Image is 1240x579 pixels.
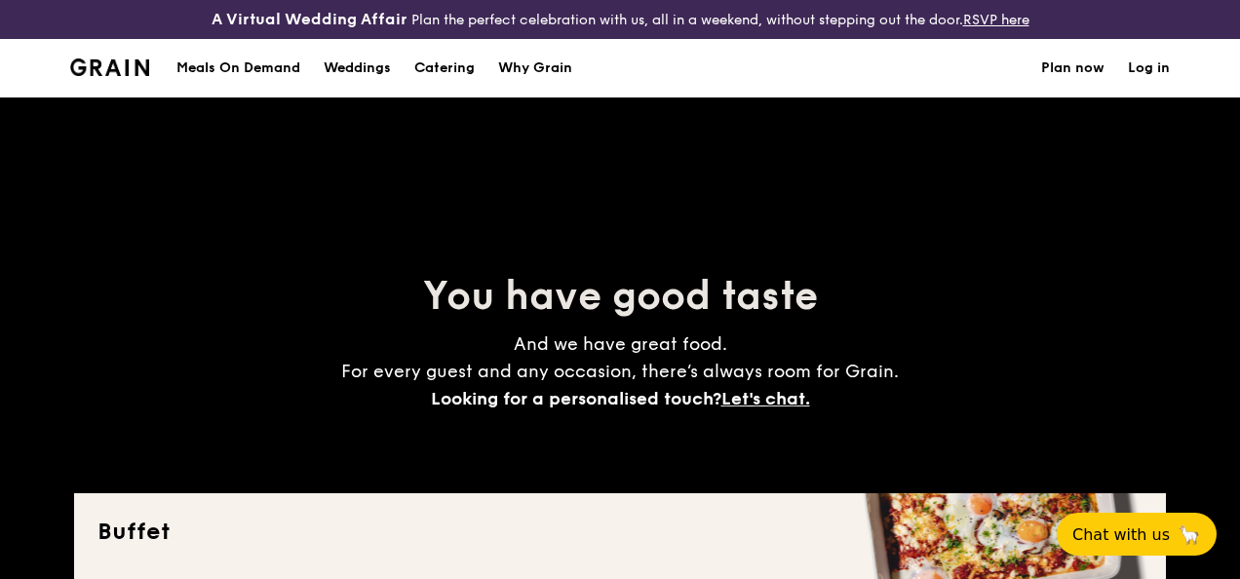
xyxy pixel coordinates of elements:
a: Log in [1128,39,1170,97]
span: Chat with us [1072,525,1170,544]
div: Why Grain [498,39,572,97]
a: Logotype [70,58,149,76]
a: Why Grain [486,39,584,97]
a: Meals On Demand [165,39,312,97]
a: Plan now [1041,39,1104,97]
span: 🦙 [1178,523,1201,546]
button: Chat with us🦙 [1057,513,1217,556]
div: Weddings [324,39,391,97]
h4: A Virtual Wedding Affair [212,8,407,31]
h2: Buffet [97,517,1143,548]
a: Weddings [312,39,403,97]
h1: Catering [414,39,475,97]
img: Grain [70,58,149,76]
a: Catering [403,39,486,97]
div: Meals On Demand [176,39,300,97]
div: Plan the perfect celebration with us, all in a weekend, without stepping out the door. [207,8,1033,31]
a: RSVP here [963,12,1029,28]
span: Let's chat. [721,388,810,409]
